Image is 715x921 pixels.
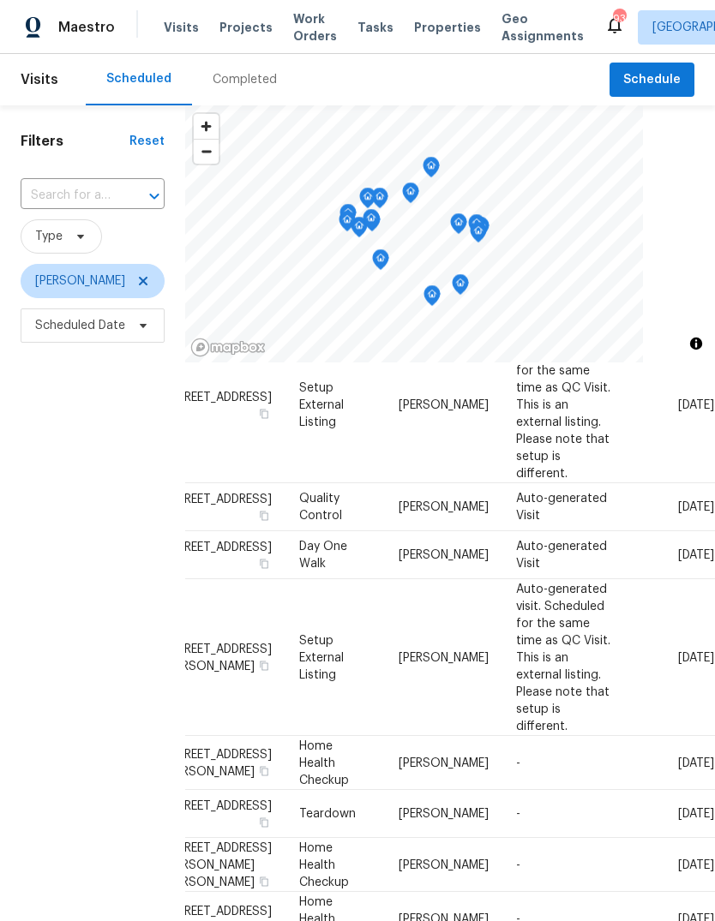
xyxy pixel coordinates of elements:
[106,70,171,87] div: Scheduled
[357,21,394,33] span: Tasks
[613,10,625,27] div: 93
[372,249,389,276] div: Map marker
[299,634,344,680] span: Setup External Listing
[678,757,714,768] span: [DATE]
[686,333,706,354] button: Toggle attribution
[35,228,63,245] span: Type
[35,317,125,334] span: Scheduled Date
[256,556,272,571] button: Copy Address
[165,841,272,888] span: [STREET_ADDRESS][PERSON_NAME][PERSON_NAME]
[35,272,125,290] span: [PERSON_NAME]
[165,391,272,403] span: [STREET_ADDRESS]
[165,493,272,505] span: [STREET_ADDRESS]
[293,10,337,45] span: Work Orders
[678,808,714,820] span: [DATE]
[399,757,489,768] span: [PERSON_NAME]
[399,501,489,513] span: [PERSON_NAME]
[678,651,714,663] span: [DATE]
[623,69,681,91] span: Schedule
[452,274,469,301] div: Map marker
[516,493,607,522] span: Auto-generated Visit
[256,873,272,888] button: Copy Address
[470,222,487,248] div: Map marker
[423,157,440,183] div: Map marker
[219,19,273,36] span: Projects
[256,508,272,523] button: Copy Address
[299,493,342,522] span: Quality Control
[516,541,607,570] span: Auto-generated Visit
[502,10,584,45] span: Geo Assignments
[339,211,356,237] div: Map marker
[678,398,714,410] span: [DATE]
[142,184,166,208] button: Open
[516,330,610,479] span: Auto-generated visit. Scheduled for the same time as QC Visit. This is an external listing. Pleas...
[399,651,489,663] span: [PERSON_NAME]
[299,841,349,888] span: Home Health Checkup
[165,905,272,917] span: [STREET_ADDRESS]
[402,182,419,209] div: Map marker
[399,808,489,820] span: [PERSON_NAME]
[194,114,219,139] button: Zoom in
[213,71,277,88] div: Completed
[21,61,58,99] span: Visits
[299,808,356,820] span: Teardown
[299,381,344,428] span: Setup External Listing
[371,188,388,214] div: Map marker
[450,213,467,240] div: Map marker
[516,808,520,820] span: -
[164,19,199,36] span: Visits
[414,19,481,36] span: Properties
[165,643,272,672] span: [STREET_ADDRESS][PERSON_NAME]
[399,549,489,561] span: [PERSON_NAME]
[165,800,272,812] span: [STREET_ADDRESS]
[185,105,643,362] canvas: Map
[256,405,272,421] button: Copy Address
[516,757,520,768] span: -
[190,338,266,357] a: Mapbox homepage
[399,858,489,870] span: [PERSON_NAME]
[165,541,272,553] span: [STREET_ADDRESS]
[468,214,485,241] div: Map marker
[610,63,694,98] button: Schedule
[256,763,272,778] button: Copy Address
[21,182,117,209] input: Search for an address...
[299,541,347,570] span: Day One Walk
[678,549,714,561] span: [DATE]
[399,398,489,410] span: [PERSON_NAME]
[165,748,272,777] span: [STREET_ADDRESS][PERSON_NAME]
[194,140,219,164] span: Zoom out
[424,285,441,312] div: Map marker
[351,217,368,243] div: Map marker
[359,188,376,214] div: Map marker
[256,657,272,673] button: Copy Address
[678,501,714,513] span: [DATE]
[516,858,520,870] span: -
[678,858,714,870] span: [DATE]
[691,334,701,353] span: Toggle attribution
[363,209,380,236] div: Map marker
[21,133,129,150] h1: Filters
[339,204,357,230] div: Map marker
[299,739,349,786] span: Home Health Checkup
[58,19,115,36] span: Maestro
[194,139,219,164] button: Zoom out
[129,133,165,150] div: Reset
[516,583,610,732] span: Auto-generated visit. Scheduled for the same time as QC Visit. This is an external listing. Pleas...
[256,815,272,830] button: Copy Address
